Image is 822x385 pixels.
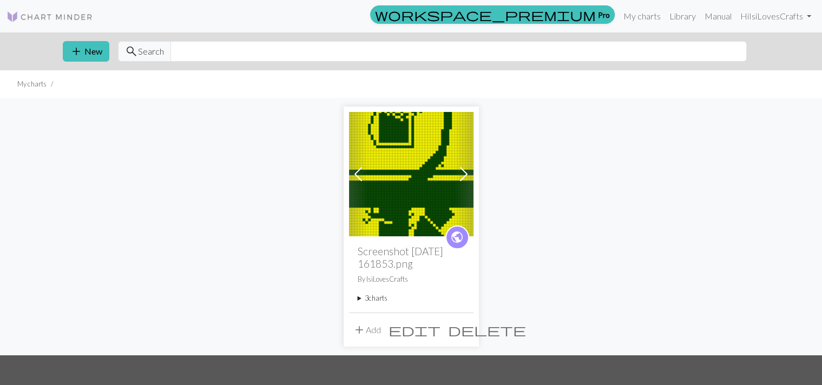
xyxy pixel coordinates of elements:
summary: 3charts [358,293,465,303]
button: Delete [444,320,530,340]
a: public [445,225,469,249]
a: Pro [370,5,615,24]
i: Edit [389,323,440,336]
button: Edit [385,320,444,340]
p: By IsiLovesCrafts [358,274,465,284]
span: Search [138,45,164,58]
a: HiIsiLovesCrafts [736,5,816,27]
span: delete [448,322,526,337]
button: Add [349,320,385,340]
a: My charts [619,5,665,27]
span: add [353,322,366,337]
h2: Screenshot [DATE] 161853.png [358,245,465,270]
span: edit [389,322,440,337]
span: public [450,229,464,245]
a: Manual [700,5,736,27]
img: Logo [6,10,93,23]
span: add [70,44,83,59]
i: public [450,227,464,248]
li: My charts [17,79,47,89]
button: New [63,41,109,62]
span: workspace_premium [375,7,596,22]
a: Screenshot 2025-10-01 183848.png [349,168,474,178]
span: search [125,44,138,59]
a: Library [665,5,700,27]
img: Screenshot 2025-10-01 183848.png [349,112,474,236]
